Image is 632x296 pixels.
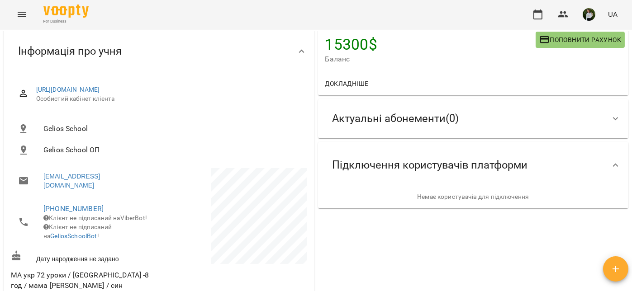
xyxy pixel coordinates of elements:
span: For Business [43,19,89,24]
button: UA [604,6,621,23]
img: Voopty Logo [43,5,89,18]
h4: 15300 $ [325,35,536,54]
div: Дату народження не задано [9,249,159,265]
span: Докладніше [325,78,369,89]
span: Актуальні абонементи ( 0 ) [333,112,459,126]
span: Gelios School [43,123,300,134]
span: Клієнт не підписаний на ViberBot! [43,214,147,221]
span: Особистий кабінет клієнта [36,94,300,103]
span: Поповнити рахунок [539,34,621,45]
p: Немає користувачів для підключення [325,193,622,202]
span: Інформація про учня [18,44,122,58]
img: 6b662c501955233907b073253d93c30f.jpg [583,8,595,21]
button: Докладніше [322,75,372,92]
a: [PHONE_NUMBER] [43,204,104,213]
button: Menu [11,4,33,25]
div: Інформація про учня [4,28,314,75]
span: UA [608,9,618,19]
span: Підключення користувачів платформи [333,158,528,172]
div: Підключення користувачів платформи [318,142,629,188]
div: Актуальні абонементи(0) [318,99,629,138]
button: Поповнити рахунок [536,32,625,48]
span: Gelios School ОП [43,145,300,155]
span: Баланс [325,54,536,65]
a: [EMAIL_ADDRESS][DOMAIN_NAME] [43,172,150,190]
a: GeliosSchoolBot [50,232,97,240]
a: [URL][DOMAIN_NAME] [36,86,100,93]
span: Клієнт не підписаний на ! [43,223,112,240]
